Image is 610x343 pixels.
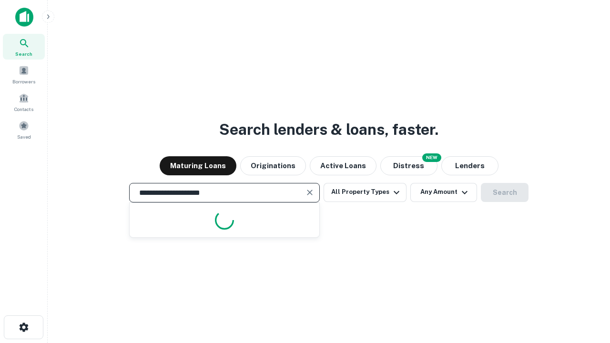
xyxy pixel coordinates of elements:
span: Saved [17,133,31,141]
span: Borrowers [12,78,35,85]
h3: Search lenders & loans, faster. [219,118,438,141]
button: Search distressed loans with lien and other non-mortgage details. [380,156,437,175]
img: capitalize-icon.png [15,8,33,27]
span: Search [15,50,32,58]
a: Saved [3,117,45,142]
div: NEW [422,153,441,162]
button: Maturing Loans [160,156,236,175]
a: Borrowers [3,61,45,87]
button: Any Amount [410,183,477,202]
a: Contacts [3,89,45,115]
button: Lenders [441,156,498,175]
button: Originations [240,156,306,175]
button: Clear [303,186,316,199]
button: Active Loans [310,156,376,175]
button: All Property Types [324,183,407,202]
iframe: Chat Widget [562,267,610,313]
span: Contacts [14,105,33,113]
a: Search [3,34,45,60]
